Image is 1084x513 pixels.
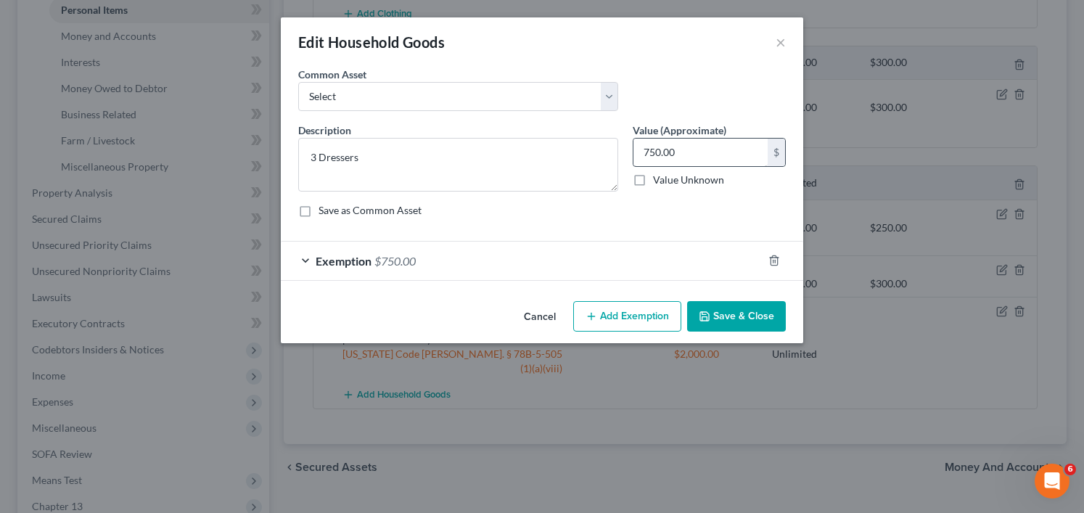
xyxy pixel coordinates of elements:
span: $750.00 [374,254,416,268]
label: Value Unknown [653,173,724,187]
button: Save & Close [687,301,786,332]
label: Value (Approximate) [633,123,726,138]
label: Common Asset [298,67,366,82]
button: Add Exemption [573,301,681,332]
span: 6 [1064,464,1076,475]
div: $ [768,139,785,166]
span: Description [298,124,351,136]
button: × [776,33,786,51]
button: Cancel [512,303,567,332]
div: Edit Household Goods [298,32,445,52]
span: Exemption [316,254,371,268]
input: 0.00 [633,139,768,166]
iframe: Intercom live chat [1035,464,1069,498]
label: Save as Common Asset [319,203,422,218]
